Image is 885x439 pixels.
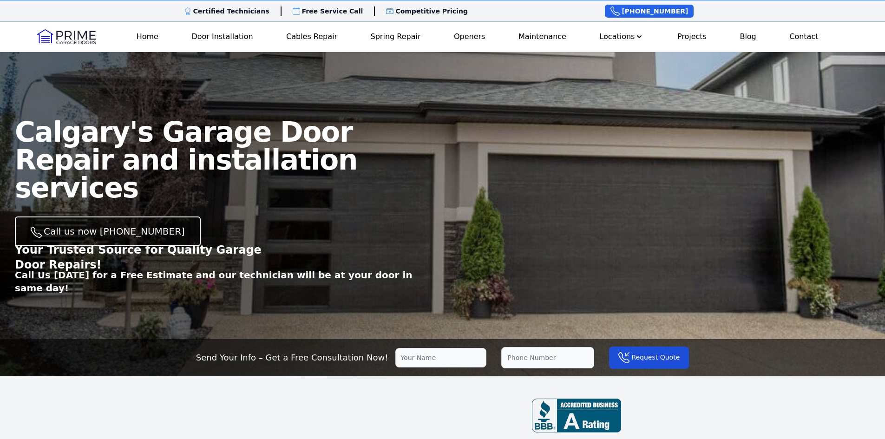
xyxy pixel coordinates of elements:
[674,27,710,46] a: Projects
[395,348,486,367] input: Your Name
[188,27,256,46] a: Door Installation
[501,347,594,368] input: Phone Number
[515,27,570,46] a: Maintenance
[367,27,425,46] a: Spring Repair
[609,347,689,369] button: Request Quote
[15,269,443,295] p: Call Us [DATE] for a Free Estimate and our technician will be at your door in same day!
[302,7,363,16] p: Free Service Call
[736,27,760,46] a: Blog
[282,27,341,46] a: Cables Repair
[532,399,621,432] img: BBB-review
[450,27,489,46] a: Openers
[596,27,648,46] button: Locations
[15,116,357,204] span: Calgary's Garage Door Repair and installation services
[395,7,468,16] p: Competitive Pricing
[605,5,694,18] a: [PHONE_NUMBER]
[193,7,269,16] p: Certified Technicians
[37,29,96,44] img: Logo
[15,242,282,272] p: Your Trusted Source for Quality Garage Door Repairs!
[196,351,388,364] p: Send Your Info – Get a Free Consultation Now!
[133,27,162,46] a: Home
[786,27,822,46] a: Contact
[15,216,201,246] a: Call us now [PHONE_NUMBER]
